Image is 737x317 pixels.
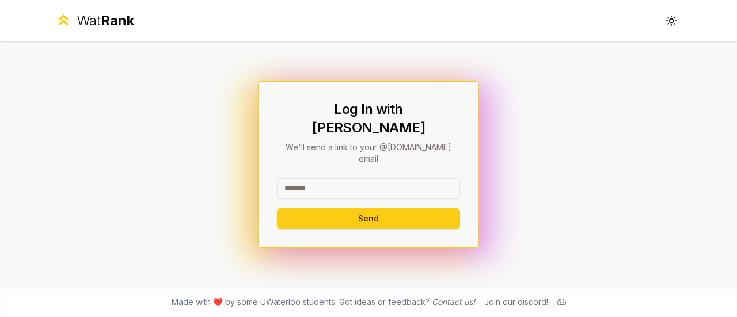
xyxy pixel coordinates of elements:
div: Wat [77,12,134,30]
p: We'll send a link to your @[DOMAIN_NAME] email [277,142,460,165]
h1: Log In with [PERSON_NAME] [277,100,460,137]
span: Rank [101,12,134,29]
a: Contact us! [432,297,475,307]
a: WatRank [55,12,134,30]
button: Send [277,208,460,229]
span: Made with ❤️ by some UWaterloo students. Got ideas or feedback? [172,296,475,308]
div: Join our discord! [484,296,548,308]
